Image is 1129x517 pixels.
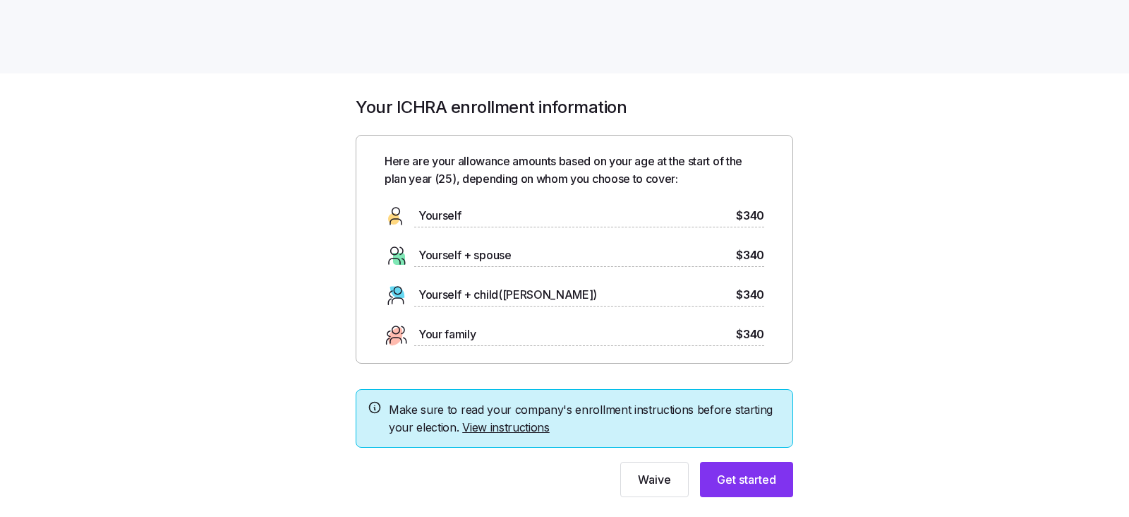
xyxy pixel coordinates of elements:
h1: Your ICHRA enrollment information [356,96,793,118]
span: Yourself + spouse [418,246,512,264]
span: $340 [736,207,764,225]
span: Your family [418,326,476,343]
span: Make sure to read your company's enrollment instructions before starting your election. [389,401,781,436]
span: Here are your allowance amounts based on your age at the start of the plan year ( 25 ), depending... [385,153,764,188]
button: Get started [700,462,793,497]
button: Waive [620,462,689,497]
span: Waive [638,471,671,488]
span: $340 [736,246,764,264]
span: $340 [736,286,764,304]
span: Get started [717,471,776,488]
span: Yourself + child([PERSON_NAME]) [418,286,597,304]
a: View instructions [462,420,550,434]
span: Yourself [418,207,461,225]
span: $340 [736,326,764,343]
